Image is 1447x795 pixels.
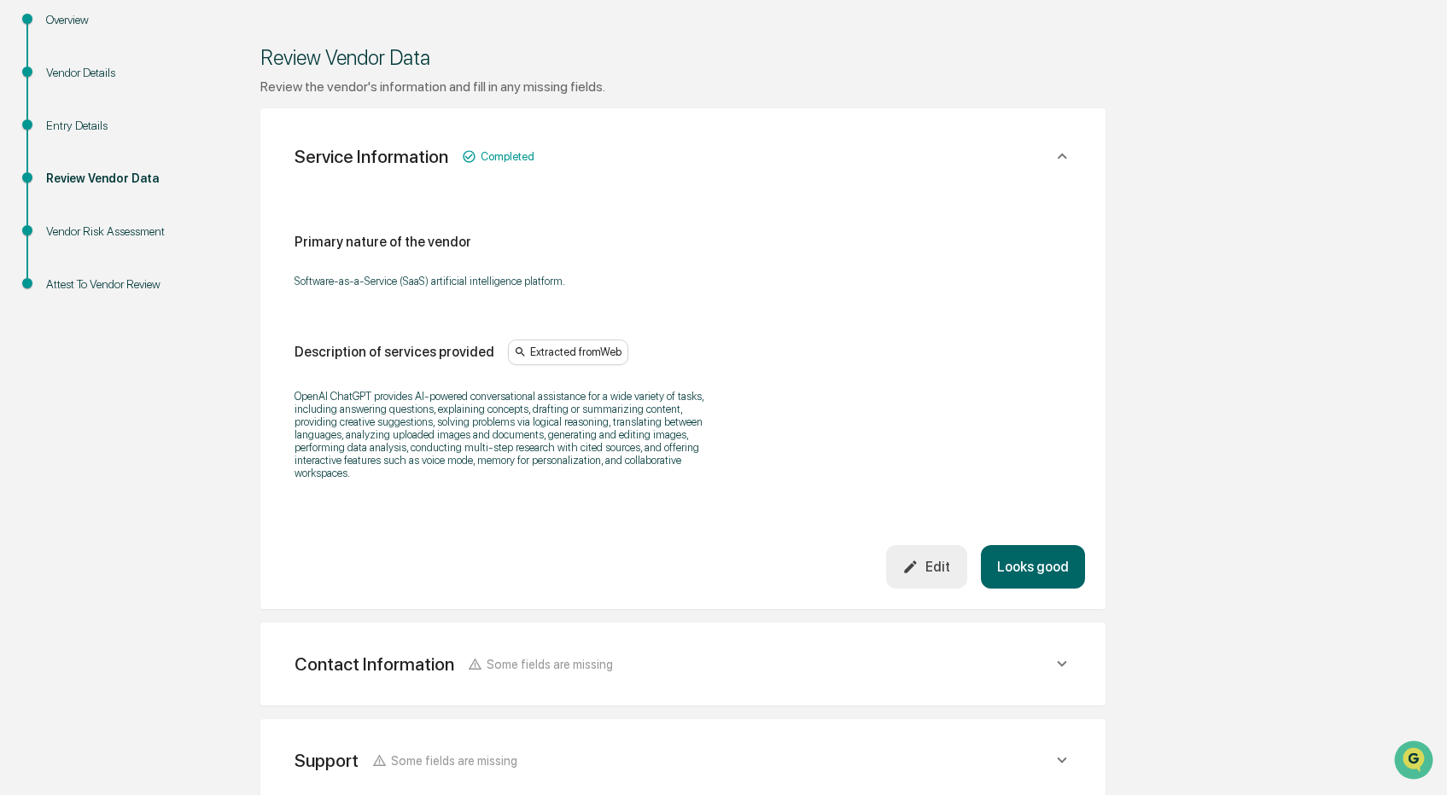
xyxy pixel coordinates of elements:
[46,223,186,241] div: Vendor Risk Assessment
[295,234,471,250] div: Primary nature of the vendor
[295,146,448,167] div: Service Information
[295,344,494,360] div: Description of services provided
[34,247,108,264] span: Data Lookup
[902,559,950,575] div: Edit
[281,740,1085,781] div: SupportSome fields are missing
[46,64,186,82] div: Vendor Details
[46,276,186,293] div: Attest To Vendor Review
[295,275,721,287] p: Software-as-a-Service (SaaS) artificial intelligence platform.
[295,390,721,479] p: OpenAI ChatGPT provides AI-powered conversational assistance for a wide variety of tasks, includi...
[58,148,216,161] div: We're available if you need us!
[260,45,1106,70] div: Review Vendor Data
[17,217,31,230] div: 🖐️
[981,545,1085,589] button: Looks good
[46,11,186,29] div: Overview
[10,241,114,271] a: 🔎Data Lookup
[17,131,48,161] img: 1746055101610-c473b297-6a78-478c-a979-82029cc54cd1
[281,129,1085,184] div: Service InformationCompleted
[281,184,1085,589] div: Service InformationCompleted
[10,208,117,239] a: 🖐️Preclearance
[117,208,219,239] a: 🗄️Attestations
[141,215,212,232] span: Attestations
[58,131,280,148] div: Start new chat
[281,643,1085,685] div: Contact InformationSome fields are missing
[295,750,359,771] div: Support
[120,288,207,302] a: Powered byPylon
[886,545,967,589] button: Edit
[17,249,31,263] div: 🔎
[487,657,613,671] span: Some fields are missing
[17,36,311,63] p: How can we help?
[481,150,534,163] span: Completed
[170,289,207,302] span: Pylon
[508,339,628,365] div: Extracted from Web
[34,215,110,232] span: Preclearance
[295,653,454,675] div: Contact Information
[1392,739,1438,785] iframe: Open customer support
[46,117,186,135] div: Entry Details
[391,753,517,768] span: Some fields are missing
[124,217,137,230] div: 🗄️
[46,170,186,188] div: Review Vendor Data
[260,78,1106,95] div: Review the vendor's information and fill in any missing fields.
[290,136,311,156] button: Start new chat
